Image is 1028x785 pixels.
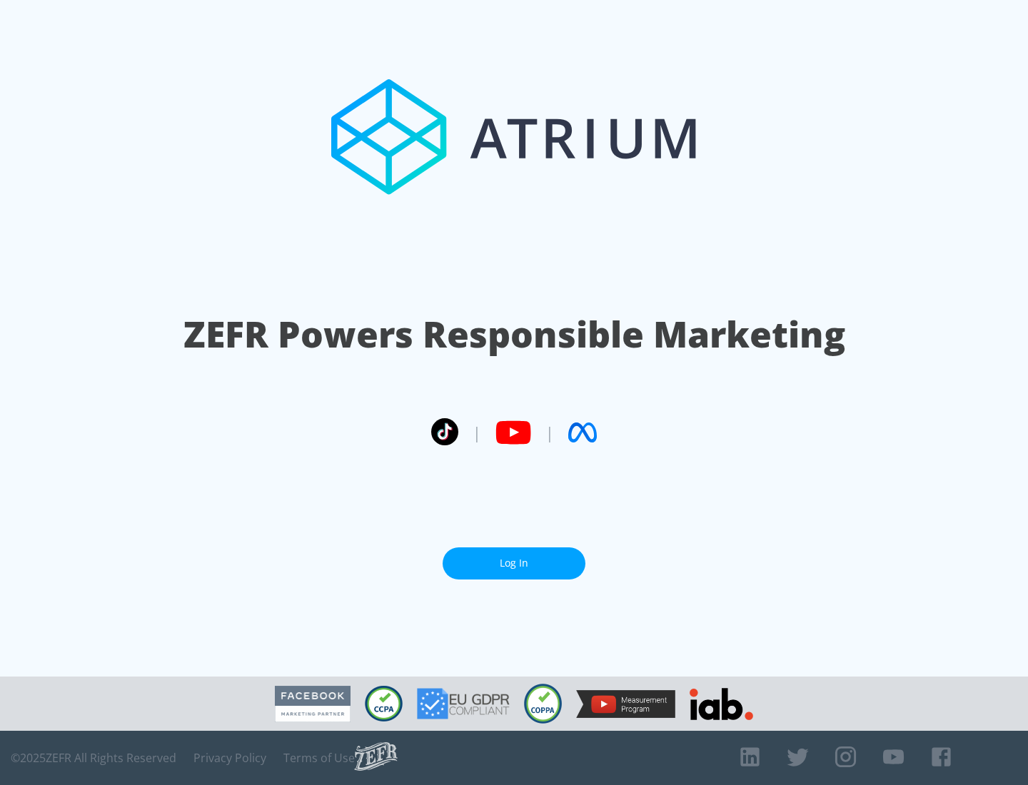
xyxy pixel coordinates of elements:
span: | [473,422,481,443]
img: GDPR Compliant [417,688,510,719]
a: Terms of Use [283,751,355,765]
img: CCPA Compliant [365,686,403,721]
img: YouTube Measurement Program [576,690,675,718]
img: IAB [690,688,753,720]
img: Facebook Marketing Partner [275,686,351,722]
span: © 2025 ZEFR All Rights Reserved [11,751,176,765]
img: COPPA Compliant [524,684,562,724]
span: | [545,422,554,443]
h1: ZEFR Powers Responsible Marketing [183,310,845,359]
a: Privacy Policy [193,751,266,765]
a: Log In [443,547,585,579]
